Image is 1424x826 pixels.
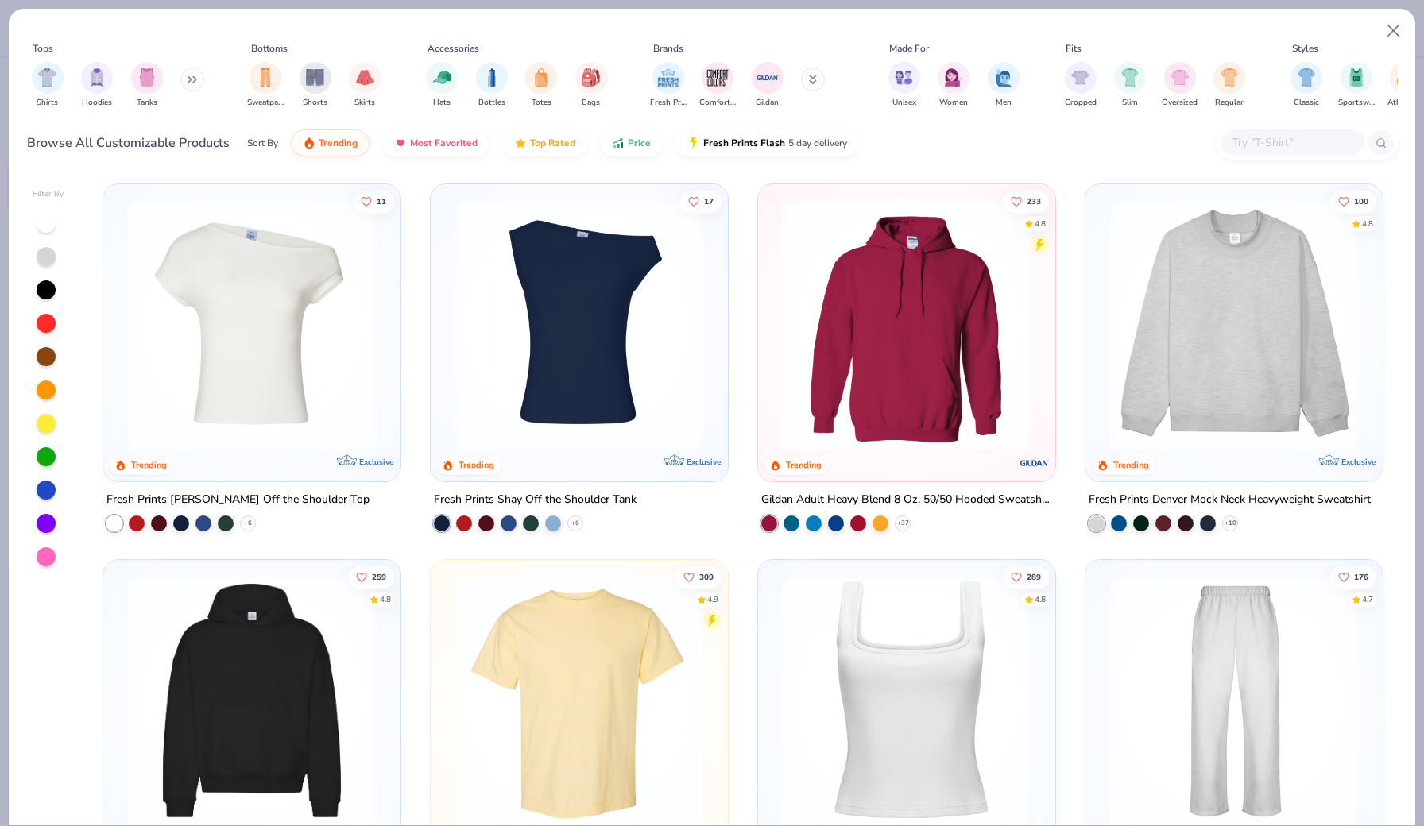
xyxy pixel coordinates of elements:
img: Bottles Image [483,68,501,87]
div: 4.9 [707,593,718,605]
span: Cropped [1065,97,1097,109]
button: Close [1379,16,1409,46]
span: Top Rated [530,137,575,149]
button: filter button [1387,62,1424,109]
img: Classic Image [1298,68,1316,87]
div: Fresh Prints Denver Mock Neck Heavyweight Sweatshirt [1089,490,1371,510]
button: Like [1330,565,1376,588]
span: Men [996,97,1012,109]
button: filter button [888,62,920,109]
div: filter for Unisex [888,62,920,109]
span: Regular [1215,97,1244,109]
div: filter for Sweatpants [247,62,284,109]
button: filter button [349,62,381,109]
button: Fresh Prints Flash5 day delivery [675,129,859,156]
span: Bags [582,97,600,109]
img: Gildan Image [756,66,780,90]
span: Shorts [303,97,327,109]
button: filter button [699,62,736,109]
button: filter button [247,62,284,109]
div: filter for Skirts [349,62,381,109]
div: 4.8 [1035,218,1046,230]
img: Regular Image [1221,68,1239,87]
img: Sportswear Image [1348,68,1365,87]
img: Slim Image [1121,68,1139,87]
span: Most Favorited [410,137,478,149]
div: filter for Shirts [32,62,64,109]
span: Price [628,137,651,149]
div: 4.8 [381,593,392,605]
button: filter button [1290,62,1322,109]
img: Skirts Image [356,68,374,87]
input: Try "T-Shirt" [1231,133,1353,152]
span: Hoodies [82,97,112,109]
img: Totes Image [532,68,550,87]
span: Trending [319,137,358,149]
span: 176 [1354,573,1368,581]
div: filter for Comfort Colors [699,62,736,109]
img: Hoodies Image [88,68,106,87]
button: filter button [32,62,64,109]
img: most_fav.gif [394,137,407,149]
div: Made For [889,41,929,56]
button: filter button [1065,62,1097,109]
div: 4.8 [1035,593,1046,605]
span: Gildan [756,97,779,109]
div: Bottoms [251,41,288,56]
button: Trending [291,129,370,156]
button: filter button [426,62,458,109]
button: Like [675,565,722,588]
div: filter for Slim [1114,62,1146,109]
div: filter for Sportswear [1338,62,1375,109]
div: filter for Women [938,62,969,109]
button: filter button [752,62,784,109]
button: filter button [300,62,331,109]
div: filter for Totes [525,62,557,109]
span: 11 [377,197,387,205]
span: Bottles [478,97,505,109]
div: Gildan Adult Heavy Blend 8 Oz. 50/50 Hooded Sweatshirt [761,490,1052,510]
div: filter for Regular [1213,62,1245,109]
div: filter for Bags [575,62,607,109]
div: Fresh Prints Shay Off the Shoulder Tank [434,490,637,510]
span: 289 [1027,573,1041,581]
button: filter button [575,62,607,109]
button: Most Favorited [382,129,489,156]
img: 5716b33b-ee27-473a-ad8a-9b8687048459 [447,200,712,450]
div: filter for Hoodies [81,62,113,109]
button: filter button [1162,62,1198,109]
img: trending.gif [303,137,315,149]
img: Unisex Image [895,68,913,87]
img: Sweatpants Image [257,68,274,87]
span: Sweatpants [247,97,284,109]
span: 100 [1354,197,1368,205]
span: Exclusive [687,457,721,467]
img: Shirts Image [38,68,56,87]
button: filter button [525,62,557,109]
img: TopRated.gif [514,137,527,149]
span: Shirts [37,97,58,109]
img: Cropped Image [1071,68,1089,87]
div: 4.7 [1362,593,1373,605]
div: Brands [653,41,683,56]
span: Tanks [137,97,157,109]
span: Fresh Prints [650,97,687,109]
img: Men Image [995,68,1012,87]
div: filter for Cropped [1065,62,1097,109]
span: 17 [704,197,714,205]
div: filter for Bottles [476,62,508,109]
button: Top Rated [502,129,587,156]
div: Styles [1292,41,1318,56]
div: Filter By [33,188,64,200]
button: filter button [988,62,1020,109]
span: Slim [1122,97,1138,109]
div: filter for Classic [1290,62,1322,109]
span: Oversized [1162,97,1198,109]
img: 94a2aa95-cd2b-4983-969b-ecd512716e9a [774,576,1039,825]
img: Shorts Image [306,68,324,87]
div: Sort By [247,136,278,150]
img: f5d85501-0dbb-4ee4-b115-c08fa3845d83 [1101,200,1367,450]
img: a1c94bf0-cbc2-4c5c-96ec-cab3b8502a7f [119,200,385,450]
img: Bags Image [582,68,599,87]
span: + 6 [244,519,252,528]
